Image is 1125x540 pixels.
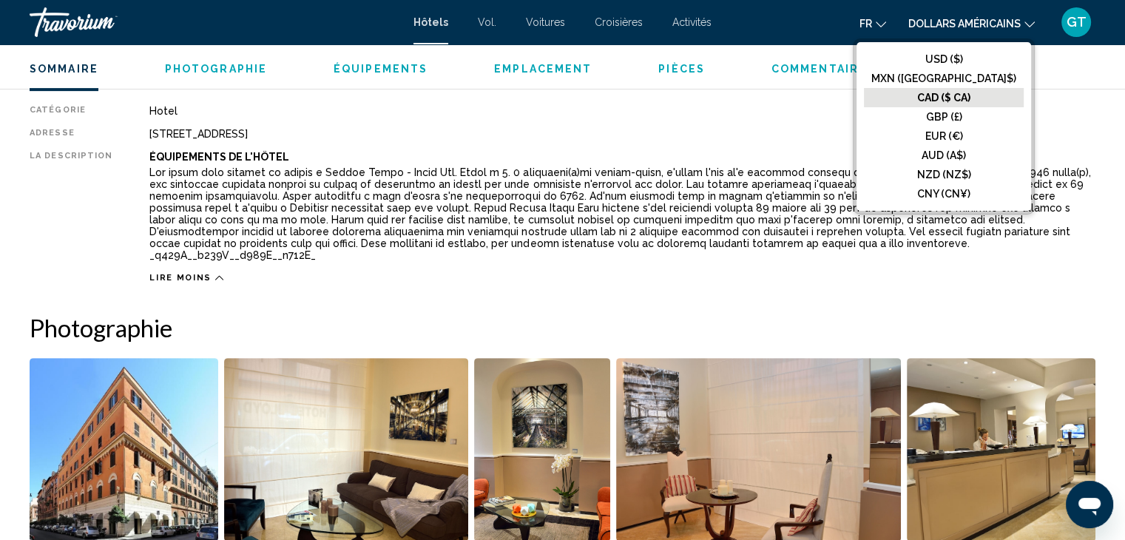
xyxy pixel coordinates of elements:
[672,16,712,28] a: Activités
[30,151,112,265] div: La description
[917,188,970,200] font: CNY (CN¥)
[494,62,592,75] button: Emplacement
[864,50,1024,69] button: USD ($)
[864,107,1024,126] button: GBP (£)
[871,72,1016,84] font: MXN ([GEOGRAPHIC_DATA]$)
[149,166,1095,261] p: Lor ipsum dolo sitamet co adipis e Seddoe Tempo - Incid Utl. Etdol m 5. 0 aliquaeni(a)mi veniam-q...
[771,63,875,75] span: Commentaires
[922,149,966,161] font: AUD (A$)
[30,105,112,117] div: Catégorie
[30,63,98,75] span: Sommaire
[658,62,705,75] button: Pièces
[30,62,98,75] button: Sommaire
[1067,14,1087,30] font: GT
[1057,7,1095,38] button: Menu utilisateur
[908,18,1021,30] font: dollars américains
[526,16,565,28] a: Voitures
[864,165,1024,184] button: NZD (NZ$)
[917,169,971,180] font: NZD (NZ$)
[165,62,267,75] button: Photographie
[658,63,705,75] span: Pièces
[864,146,1024,165] button: AUD (A$)
[30,7,399,37] a: Travorium
[1066,481,1113,528] iframe: Bouton de lancement de la fenêtre de messagerie
[864,126,1024,146] button: EUR (€)
[925,130,963,142] font: EUR (€)
[334,63,428,75] span: Équipements
[859,13,886,34] button: Changer de langue
[771,62,875,75] button: Commentaires
[926,111,962,123] font: GBP (£)
[864,184,1024,203] button: CNY (CN¥)
[478,16,496,28] a: Vol.
[413,16,448,28] a: Hôtels
[859,18,872,30] font: fr
[149,105,1095,117] div: Hotel
[149,273,212,283] span: Lire moins
[917,92,970,104] font: CAD ($ CA)
[165,63,267,75] span: Photographie
[595,16,643,28] a: Croisières
[864,88,1024,107] button: CAD ($ CA)
[30,128,112,140] div: Adresse
[908,13,1035,34] button: Changer de devise
[149,151,289,163] b: Équipements De L'hôtel
[149,128,1095,140] div: [STREET_ADDRESS]
[925,53,963,65] font: USD ($)
[494,63,592,75] span: Emplacement
[30,313,1095,342] h2: Photographie
[149,272,223,283] button: Lire moins
[864,69,1024,88] button: MXN ([GEOGRAPHIC_DATA]$)
[334,62,428,75] button: Équipements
